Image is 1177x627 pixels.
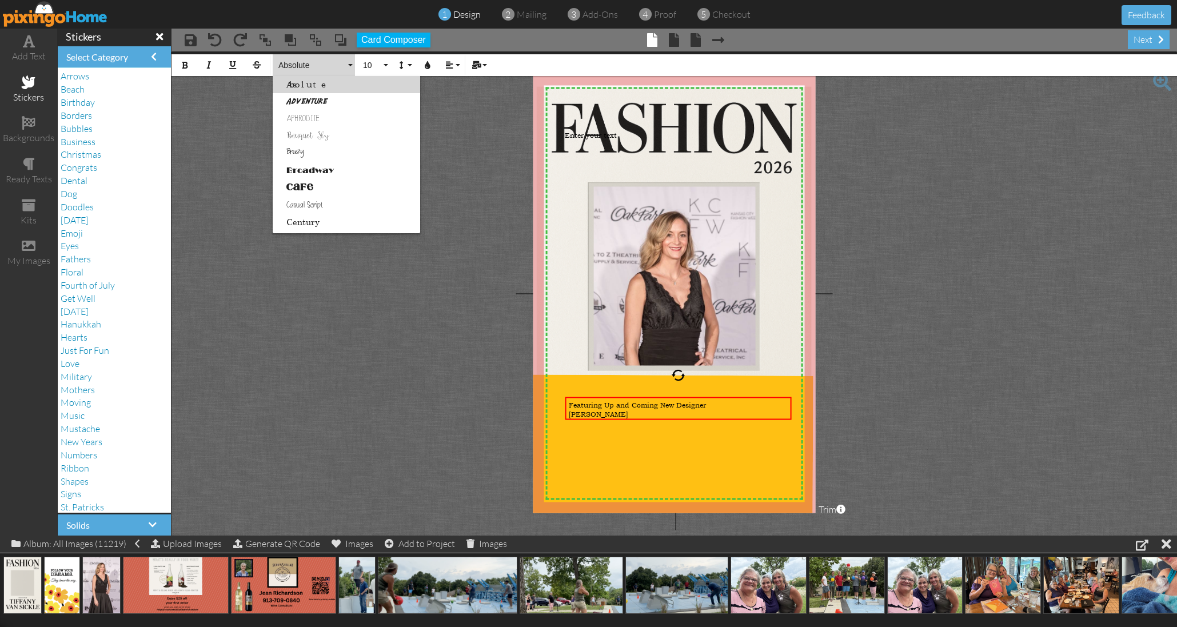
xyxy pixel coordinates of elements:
a: Military [61,371,92,382]
a: Bubbles [61,123,93,134]
div: Images [466,536,507,552]
a: Arrows [61,70,89,82]
button: Align [441,54,462,76]
a: Fourth of July [61,279,115,291]
span: design [453,9,481,20]
a: Century [273,213,420,230]
a: Dog [61,188,77,199]
a: [DATE] [61,306,89,317]
span: Enter your text [565,130,617,139]
img: 20250727-193840-850578b3054f-500.jpeg [965,557,1041,614]
img: 20250814-154252-f18c1cece38d-original.png [536,86,812,500]
span: mailing [517,9,546,20]
iframe: Chat [1176,626,1177,627]
a: Eyes [61,240,79,251]
button: Italic (⌘I) [198,54,220,76]
a: Emoji [61,227,83,239]
a: Business [61,136,95,147]
h4: stickers [66,31,163,43]
span: Featuring Up and Coming New Designer [569,400,706,409]
button: Bold (⌘B) [174,54,195,76]
a: Broadway [273,162,420,179]
a: Numbers [61,449,97,461]
img: 20250728-143804-fb408fe1c463-500.png [520,557,623,614]
a: Bouquet Sky [273,127,420,145]
span: checkout [712,9,751,20]
a: Christmas [61,149,101,160]
a: Cafe [273,179,420,196]
a: Hanukkah [61,318,101,330]
a: Music [61,410,85,421]
a: Shapes [61,476,89,487]
img: 20250814-154134-789efd248dc9-500.png [44,557,80,614]
span: St. Patricks [61,501,104,513]
a: [DATE] [61,214,89,226]
button: Strikethrough (⌘S) [246,54,268,76]
a: Moving [61,397,91,408]
a: Ribbon [61,462,89,474]
div: Upload Images [151,536,222,552]
a: Adventure [273,93,420,110]
span: Mustache [61,423,100,434]
span: 5 [701,8,706,21]
a: Dental [61,175,87,186]
a: Mothers [61,384,95,396]
span: 4 [643,8,648,21]
span: Select Category [66,51,128,62]
span: 1 [442,8,447,21]
img: 20250814-154133-a2b6472d25d7-500.jpeg [82,557,121,614]
span: Just For Fun [61,345,109,356]
span: Fathers [61,253,91,265]
button: Colors [417,54,438,76]
span: Trim [819,503,845,516]
img: 20250728-143805-20582df82156-500.png [378,557,517,614]
a: Borders [61,110,92,121]
a: Signs [61,488,81,500]
a: Get Well [61,293,95,304]
img: 20250728-143803-8804fd3ec97e-500.png [625,557,729,614]
span: Hearts [61,332,87,343]
button: Line Height [393,54,414,76]
a: Congrats [61,162,97,173]
span: [PERSON_NAME] [569,409,628,418]
button: Feedback [1122,5,1171,25]
a: Birthday [61,97,95,108]
div: Add to Project [385,536,455,552]
img: 20250812-204627-58deb9bbc132-500.png [123,557,228,614]
img: 20250728-143922-606b70c7ea5f-500.png [338,557,376,614]
img: 20250814-154133-a2b6472d25d7-original.jpeg [575,183,768,472]
img: 20250728-143137-e53193b8485d-500.jpeg [809,557,885,614]
a: Breezy [273,145,420,162]
button: Underline (⌘U) [222,54,244,76]
img: 20250812-204535-c68160bbac3c-500.png [231,557,336,614]
a: Beach [61,83,85,95]
img: 20250728-143139-a85ee3ff1bca-500.jpeg [731,557,807,614]
img: pixingo logo [3,1,108,27]
div: Album: All Images (11219) [11,536,139,552]
span: 3 [571,8,576,21]
a: Doodles [61,201,94,213]
span: Solids [66,520,90,530]
a: Love [61,358,79,369]
a: Absolute [273,76,420,93]
a: Floral [61,266,83,278]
